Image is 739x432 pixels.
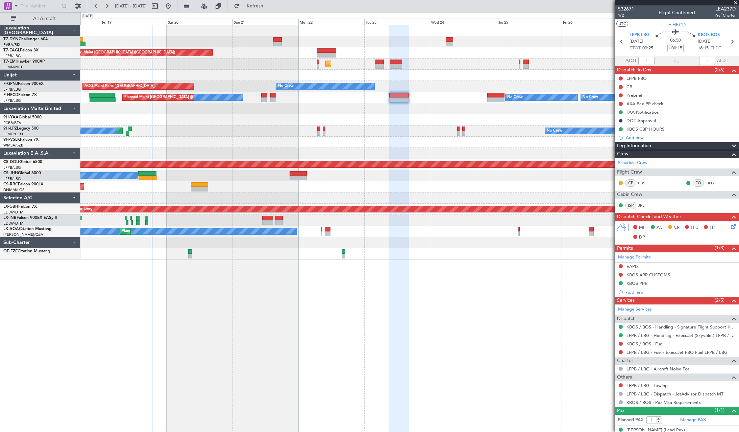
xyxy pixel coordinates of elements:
[657,224,663,231] span: AC
[7,13,73,24] button: All Aircraft
[64,48,175,58] div: Unplanned Maint [GEOGRAPHIC_DATA] ([GEOGRAPHIC_DATA])
[626,400,701,405] a: KBOS / BOS - Pax Visa Requirements
[639,224,645,231] span: MF
[670,37,681,44] span: 06:50
[668,21,686,28] span: F-HECD
[3,249,50,253] a: OE-FZECitation Mustang
[3,221,23,226] a: EDLW/DTM
[617,142,651,150] span: Leg Information
[3,182,18,186] span: CS-RRC
[3,138,20,142] span: 9H-VSLK
[562,19,627,25] div: Fri 26
[507,92,523,103] div: No Crew
[21,1,59,11] input: Trip Number
[3,37,48,41] a: T7-DYNChallenger 604
[3,120,21,126] a: FCBB/BZV
[715,13,736,18] span: Pref Charter
[625,202,636,209] div: ISP
[626,341,663,347] a: KBOS / BOS - Fuel
[3,48,20,52] span: T7-EAGL
[18,16,71,21] span: All Aircraft
[3,187,24,192] a: DNMM/LOS
[122,226,197,236] div: Planned Maint Nice ([GEOGRAPHIC_DATA])
[617,297,635,304] span: Services
[3,42,20,47] a: EVRA/RIX
[3,249,18,253] span: OE-FZE
[626,101,663,107] div: AXA Pax PP check
[717,58,728,64] span: ALDT
[617,213,681,221] span: Dispatch Checks and Weather
[618,254,651,261] a: Manage Permits
[231,1,271,12] button: Refresh
[3,176,21,181] a: LFPB/LBG
[616,21,628,27] button: UTC
[626,135,736,140] div: Add new
[3,205,37,209] a: LX-GBHFalcon 7X
[3,160,19,164] span: CS-DOU
[496,19,562,25] div: Thu 25
[626,118,656,123] div: DOT Approval
[626,92,642,98] div: Prebrief
[698,38,712,45] span: [DATE]
[3,160,42,164] a: CS-DOUGlobal 6500
[3,232,43,237] a: [PERSON_NAME]/QSA
[167,19,232,25] div: Sat 20
[82,14,93,19] div: [DATE]
[3,216,57,220] a: LX-INBFalcon 900EX EASy II
[630,38,643,45] span: [DATE]
[617,315,636,323] span: Dispatch
[638,57,655,65] input: --:--
[278,81,294,91] div: No Crew
[3,205,18,209] span: LX-GBH
[3,37,19,41] span: T7-DYN
[710,224,715,231] span: FP
[626,366,690,372] a: LFPB / LBG - Aircraft Noise Fee
[638,180,653,186] a: PBS
[3,87,21,92] a: LFPB/LBG
[3,115,42,119] a: 9H-YAAGlobal 5000
[3,138,39,142] a: 9H-VSLKFalcon 7X
[626,264,639,269] div: EAPIS
[693,179,704,187] div: FO
[698,32,720,39] span: KBOS BOS
[241,4,269,8] span: Refresh
[3,60,45,64] a: T7-EMIHawker 900XP
[715,244,724,251] span: (1/3)
[698,45,709,52] span: 16:15
[618,306,652,313] a: Manage Services
[626,289,736,295] div: Add new
[626,333,736,338] a: LFPB / LBG - Handling - ExecuJet (Skyvalet) LFPB / LBG
[3,171,41,175] a: CS-JHHGlobal 6000
[680,417,706,424] a: Manage PAX
[626,75,647,81] div: LFPB FBO
[617,66,651,74] span: Dispatch To-Dos
[3,210,23,215] a: EDLW/DTM
[3,115,19,119] span: 9H-YAA
[626,272,670,278] div: KBOS ARR CUSTOMS
[3,127,17,131] span: 9H-LPZ
[626,109,659,115] div: FAA Notification
[630,32,649,39] span: LFPB LBG
[3,127,39,131] a: 9H-LPZLegacy 500
[3,82,18,86] span: F-GPNJ
[617,168,642,176] span: Flight Crew
[547,126,562,136] div: No Crew
[84,81,155,91] div: AOG Maint Paris ([GEOGRAPHIC_DATA])
[327,59,392,69] div: Planned Maint [GEOGRAPHIC_DATA]
[3,143,23,148] a: WMSA/SZB
[638,202,653,208] a: JRL
[3,132,23,137] a: LFMD/CEQ
[3,60,17,64] span: T7-EMI
[3,93,37,97] a: F-HECDFalcon 7X
[710,45,721,52] span: ELDT
[617,191,642,199] span: Cabin Crew
[630,45,641,52] span: ETOT
[430,19,496,25] div: Wed 24
[101,19,167,25] div: Fri 19
[232,19,298,25] div: Sun 21
[3,182,43,186] a: CS-RRCFalcon 900LX
[3,165,21,170] a: LFPB/LBG
[626,391,723,397] a: LFPB / LBG - Dispatch - JetAdvisor Dispatch MT
[618,160,647,166] a: Schedule Crew
[715,407,724,414] span: (1/1)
